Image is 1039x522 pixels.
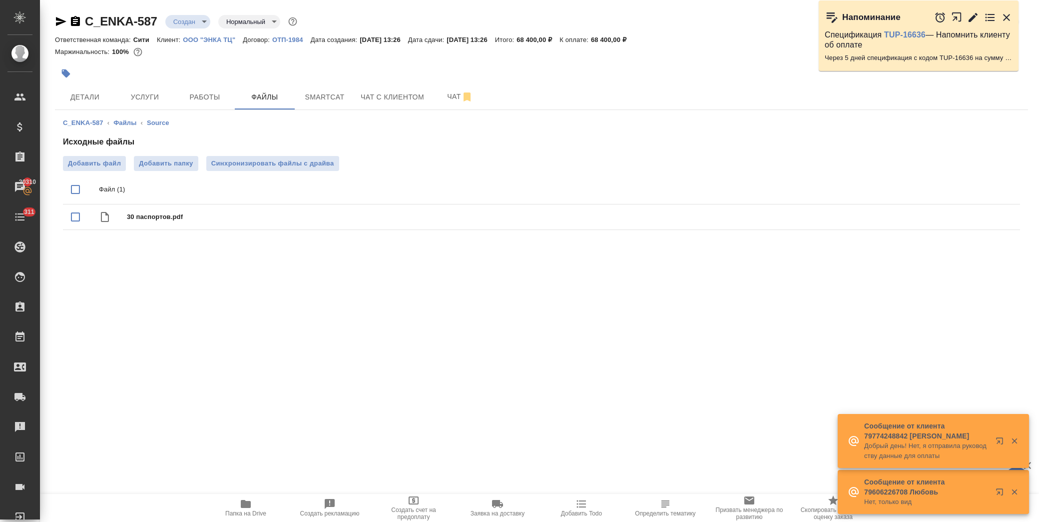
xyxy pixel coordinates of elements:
[1004,487,1025,496] button: Закрыть
[107,118,109,128] li: ‹
[842,12,901,22] p: Напоминание
[797,506,869,520] span: Скопировать ссылку на оценку заказа
[2,174,37,199] a: 20310
[272,35,311,43] a: ОТП-1984
[360,36,408,43] p: [DATE] 13:26
[456,494,539,522] button: Заявка на доставку
[140,118,142,128] li: ‹
[68,158,121,168] span: Добавить файл
[13,177,42,187] span: 20310
[361,91,424,103] span: Чат с клиентом
[461,91,473,103] svg: Отписаться
[864,477,989,497] p: Сообщение от клиента 79606226708 Любовь
[133,36,157,43] p: Сити
[300,510,360,517] span: Создать рекламацию
[2,204,37,229] a: 311
[990,482,1014,506] button: Открыть в новой вкладке
[165,15,210,28] div: Создан
[112,48,131,55] p: 100%
[447,36,495,43] p: [DATE] 13:26
[623,494,707,522] button: Определить тематику
[55,62,77,84] button: Добавить тэг
[183,35,243,43] a: ООО "ЭНКА ТЦ"
[301,91,349,103] span: Smartcat
[241,91,289,103] span: Файлы
[635,510,695,517] span: Определить тематику
[471,510,524,517] span: Заявка на доставку
[139,158,193,168] span: Добавить папку
[63,156,126,171] label: Добавить файл
[591,36,634,43] p: 68 400,00 ₽
[55,48,112,55] p: Маржинальность:
[825,30,1013,50] p: Спецификация — Напомнить клиенту об оплате
[113,119,136,126] a: Файлы
[286,15,299,28] button: Доп статусы указывают на важность/срочность заказа
[69,15,81,27] button: Скопировать ссылку
[18,207,40,217] span: 311
[559,36,591,43] p: К оплате:
[707,494,791,522] button: Призвать менеджера по развитию
[408,36,447,43] p: Дата сдачи:
[951,6,963,28] button: Открыть в новой вкладке
[967,11,979,23] button: Редактировать
[825,53,1013,63] p: Через 5 дней спецификация с кодом TUP-16636 на сумму 2231.5 RUB будет просрочена
[85,14,157,28] a: C_ENKA-587
[243,36,272,43] p: Договор:
[864,497,989,507] p: Нет, только вид
[55,36,133,43] p: Ответственная команда:
[183,36,243,43] p: ООО "ЭНКА ТЦ"
[63,119,103,126] a: C_ENKA-587
[61,91,109,103] span: Детали
[539,494,623,522] button: Добавить Todo
[372,494,456,522] button: Создать счет на предоплату
[99,184,1012,194] p: Файл (1)
[121,91,169,103] span: Услуги
[713,506,785,520] span: Призвать менеджера по развитию
[934,11,946,23] button: Отложить
[147,119,169,126] a: Source
[288,494,372,522] button: Создать рекламацию
[1001,11,1013,23] button: Закрыть
[272,36,311,43] p: ОТП-1984
[884,30,926,39] a: TUP-16636
[218,15,280,28] div: Создан
[225,510,266,517] span: Папка на Drive
[63,118,1020,128] nav: breadcrumb
[55,15,67,27] button: Скопировать ссылку для ЯМессенджера
[561,510,602,517] span: Добавить Todo
[517,36,559,43] p: 68 400,00 ₽
[206,156,339,171] button: Синхронизировать файлы с драйва
[127,212,1012,222] span: 30 паспортов.pdf
[990,431,1014,455] button: Открыть в новой вкладке
[63,136,1020,148] h4: Исходные файлы
[204,494,288,522] button: Папка на Drive
[495,36,517,43] p: Итого:
[170,17,198,26] button: Создан
[984,11,996,23] button: Перейти в todo
[211,158,334,168] span: Синхронизировать файлы с драйва
[378,506,450,520] span: Создать счет на предоплату
[436,90,484,103] span: Чат
[311,36,360,43] p: Дата создания:
[181,91,229,103] span: Работы
[1004,436,1025,445] button: Закрыть
[864,441,989,461] p: Добрый день! Нет, я отправила руководству данные для оплаты
[791,494,875,522] button: Скопировать ссылку на оценку заказа
[157,36,183,43] p: Клиент:
[864,421,989,441] p: Сообщение от клиента 79774248842 [PERSON_NAME]
[223,17,268,26] button: Нормальный
[134,156,198,171] button: Добавить папку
